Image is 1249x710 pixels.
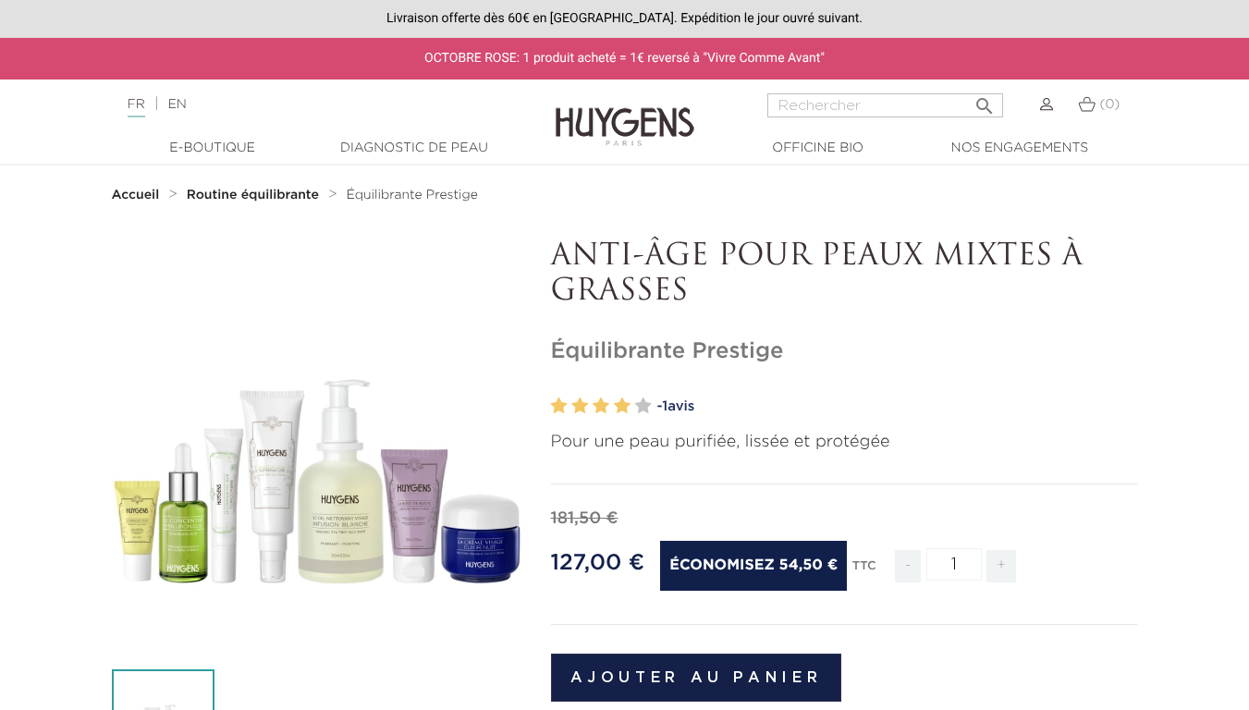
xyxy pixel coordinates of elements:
[551,338,1138,365] h1: Équilibrante Prestige
[968,88,1001,113] button: 
[1099,98,1120,111] span: (0)
[767,93,1003,117] input: Rechercher
[926,548,982,581] input: Quantité
[112,189,160,202] strong: Accueil
[571,393,588,420] label: 2
[660,541,847,591] span: Économisez 54,50 €
[927,139,1112,158] a: Nos engagements
[551,510,618,527] span: 181,50 €
[551,654,842,702] button: Ajouter au panier
[662,399,667,413] span: 1
[322,139,507,158] a: Diagnostic de peau
[346,188,478,202] a: Équilibrante Prestige
[551,552,644,574] span: 127,00 €
[120,139,305,158] a: E-Boutique
[895,550,921,582] span: -
[635,393,652,420] label: 5
[973,90,996,112] i: 
[187,189,319,202] strong: Routine équilibrante
[556,78,694,149] img: Huygens
[551,430,1138,455] p: Pour une peau purifiée, lissée et protégée
[128,98,145,117] a: FR
[167,98,186,111] a: EN
[657,393,1138,421] a: -1avis
[551,239,1138,311] p: ANTI-ÂGE POUR PEAUX MIXTES À GRASSES
[118,93,507,116] div: |
[986,550,1016,582] span: +
[187,188,324,202] a: Routine équilibrante
[614,393,631,420] label: 4
[346,189,478,202] span: Équilibrante Prestige
[551,393,568,420] label: 1
[726,139,911,158] a: Officine Bio
[593,393,609,420] label: 3
[852,546,876,596] div: TTC
[112,188,164,202] a: Accueil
